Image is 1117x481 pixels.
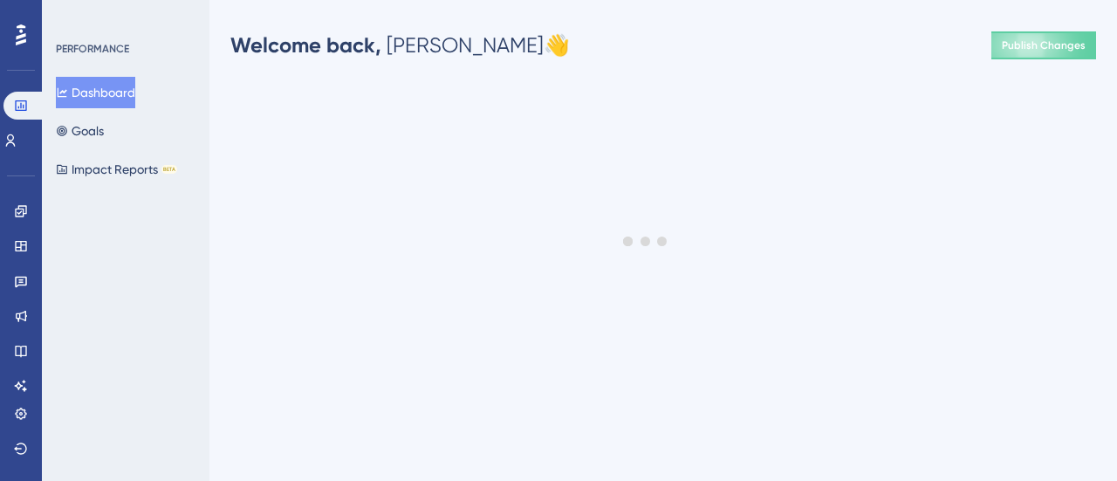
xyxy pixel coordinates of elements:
button: Impact ReportsBETA [56,154,177,185]
button: Goals [56,115,104,147]
button: Dashboard [56,77,135,108]
div: [PERSON_NAME] 👋 [230,31,570,59]
div: BETA [161,165,177,174]
span: Publish Changes [1002,38,1086,52]
button: Publish Changes [991,31,1096,59]
span: Welcome back, [230,32,381,58]
div: PERFORMANCE [56,42,129,56]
